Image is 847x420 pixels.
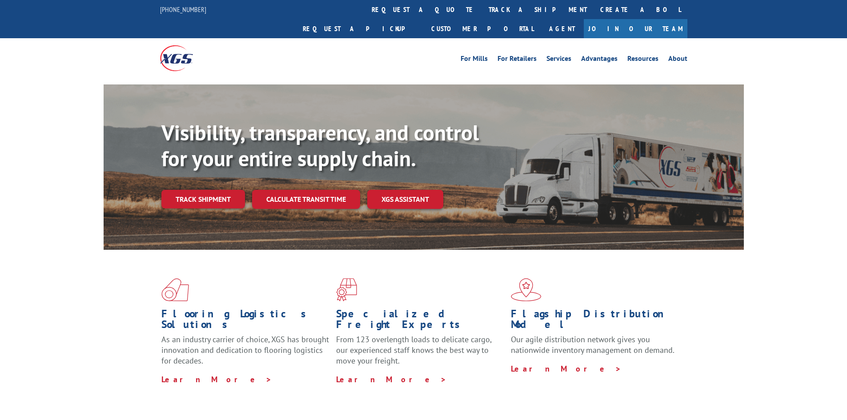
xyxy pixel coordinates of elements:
b: Visibility, transparency, and control for your entire supply chain. [161,119,479,172]
a: Customer Portal [425,19,540,38]
img: xgs-icon-focused-on-flooring-red [336,278,357,301]
h1: Flooring Logistics Solutions [161,308,329,334]
a: Services [546,55,571,65]
a: For Retailers [498,55,537,65]
h1: Flagship Distribution Model [511,308,679,334]
h1: Specialized Freight Experts [336,308,504,334]
span: Our agile distribution network gives you nationwide inventory management on demand. [511,334,674,355]
a: Learn More > [511,364,622,374]
a: Learn More > [336,374,447,384]
p: From 123 overlength loads to delicate cargo, our experienced staff knows the best way to move you... [336,334,504,374]
a: Join Our Team [584,19,687,38]
a: Advantages [581,55,618,65]
a: For Mills [461,55,488,65]
a: Request a pickup [296,19,425,38]
img: xgs-icon-total-supply-chain-intelligence-red [161,278,189,301]
a: [PHONE_NUMBER] [160,5,206,14]
a: Agent [540,19,584,38]
a: Resources [627,55,658,65]
a: Calculate transit time [252,190,360,209]
a: Learn More > [161,374,272,384]
img: xgs-icon-flagship-distribution-model-red [511,278,542,301]
a: XGS ASSISTANT [367,190,443,209]
span: As an industry carrier of choice, XGS has brought innovation and dedication to flooring logistics... [161,334,329,366]
a: Track shipment [161,190,245,208]
a: About [668,55,687,65]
